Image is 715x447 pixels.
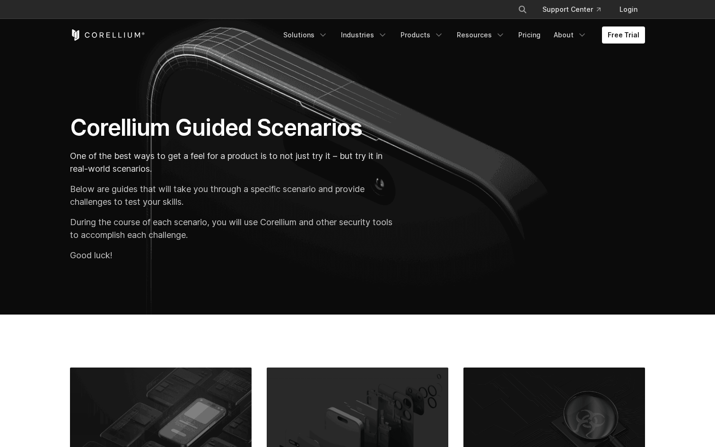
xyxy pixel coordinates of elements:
[513,26,546,44] a: Pricing
[278,26,333,44] a: Solutions
[535,1,608,18] a: Support Center
[451,26,511,44] a: Resources
[548,26,593,44] a: About
[602,26,645,44] a: Free Trial
[278,26,645,44] div: Navigation Menu
[335,26,393,44] a: Industries
[70,249,398,262] p: Good luck!
[70,149,398,175] p: One of the best ways to get a feel for a product is to not just try it – but try it in real-world...
[612,1,645,18] a: Login
[70,29,145,41] a: Corellium Home
[70,114,398,142] h1: Corellium Guided Scenarios
[506,1,645,18] div: Navigation Menu
[395,26,449,44] a: Products
[514,1,531,18] button: Search
[70,216,398,241] p: During the course of each scenario, you will use Corellium and other security tools to accomplish...
[70,183,398,208] p: Below are guides that will take you through a specific scenario and provide challenges to test yo...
